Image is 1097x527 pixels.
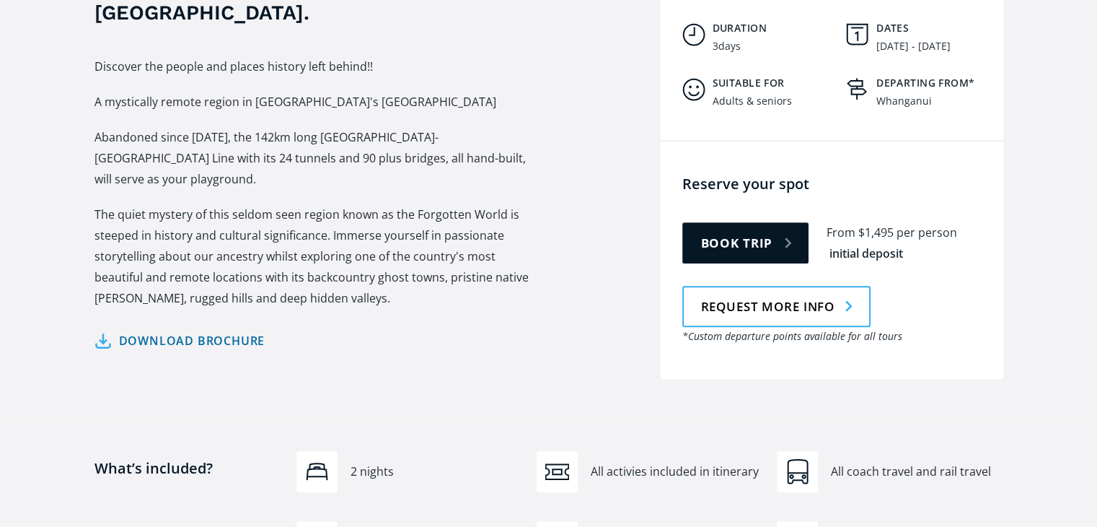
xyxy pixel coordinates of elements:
[713,95,792,108] div: Adults & seniors
[682,222,809,263] a: Book trip
[718,40,741,53] div: days
[94,92,542,113] p: A mystically remote region in [GEOGRAPHIC_DATA]'s [GEOGRAPHIC_DATA]
[876,22,996,35] h5: Dates
[896,225,957,241] div: per person
[876,95,932,108] div: Whanganui
[827,225,855,241] div: From
[713,77,832,90] h5: Suitable for
[351,464,522,480] div: 2 nights
[682,286,871,327] a: Request more info
[713,22,832,35] h5: Duration
[591,464,762,480] div: All activies included in itinerary
[829,245,903,262] div: initial deposit
[682,329,902,343] em: *Custom departure points available for all tours
[831,464,1003,480] div: All coach travel and rail travel
[94,204,542,309] p: The quiet mystery of this seldom seen region known as the Forgotten World is steeped in history a...
[682,174,996,193] h4: Reserve your spot
[876,77,996,90] h5: Departing from*
[876,40,951,53] div: [DATE] - [DATE]
[94,56,542,77] p: Discover the people and places history left behind!!
[94,127,542,190] p: Abandoned since [DATE], the 142km long [GEOGRAPHIC_DATA]-[GEOGRAPHIC_DATA] Line with its 24 tunne...
[94,331,265,352] a: Download brochure
[858,225,894,241] div: $1,495
[713,40,718,53] div: 3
